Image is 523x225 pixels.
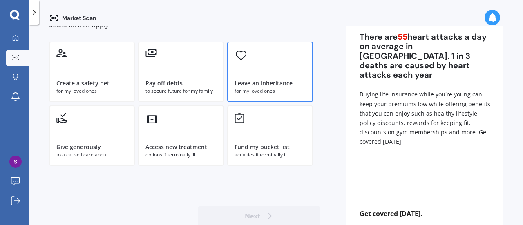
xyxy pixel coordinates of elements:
[235,87,306,95] div: for my loved ones
[49,13,96,23] div: Market Scan
[49,20,109,29] span: Select all that apply
[360,89,490,146] div: Buying life insurance while you're young can keep your premiums low while offering benefits that ...
[56,143,101,151] div: Give generously
[235,143,290,151] div: Fund my bucket list
[346,209,503,218] span: Get covered [DATE].
[235,79,293,87] div: Leave an inheritance
[235,151,306,158] div: activities if terminally ill
[360,32,490,80] div: There are heart attacks a day on average in [GEOGRAPHIC_DATA]. 1 in 3 deaths are caused by heart ...
[56,151,127,158] div: to a cause I care about
[145,87,217,95] div: to secure future for my family
[145,79,183,87] div: Pay off debts
[145,151,217,158] div: options if terminally ill
[56,87,127,95] div: for my loved ones
[9,156,22,168] img: ACg8ocKivmxhtX7bbtQqElQJEyy0CWx29K1bJ3xpJ5MFb5BlTwq6ew=s96-c
[56,79,110,87] div: Create a safety net
[145,143,207,151] div: Access new treatment
[398,31,407,42] span: 55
